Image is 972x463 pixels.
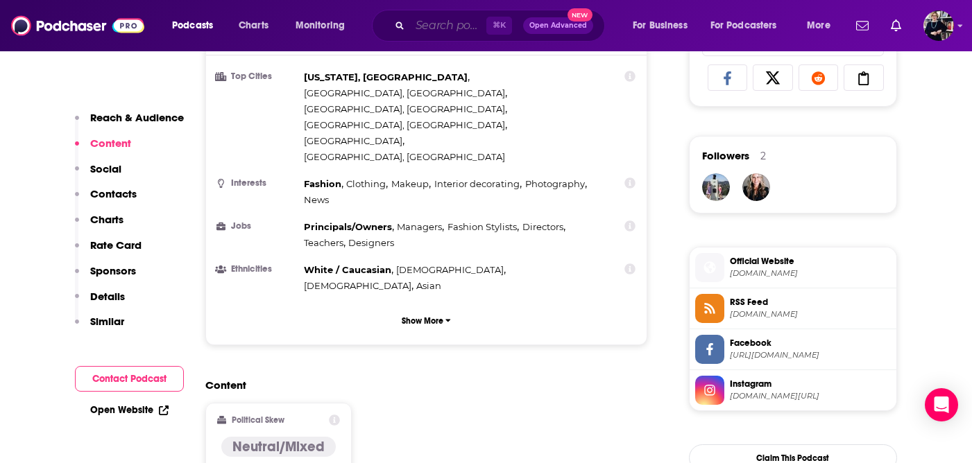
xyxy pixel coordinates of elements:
[75,238,142,264] button: Rate Card
[75,137,131,162] button: Content
[348,237,394,248] span: Designers
[232,438,325,455] h4: Neutral/Mixed
[702,173,730,201] img: Stevanne
[75,213,123,238] button: Charts
[799,64,839,91] a: Share on Reddit
[90,162,121,175] p: Social
[730,255,891,268] span: Official Website
[568,8,592,21] span: New
[844,64,884,91] a: Copy Link
[760,150,766,162] div: 2
[402,316,443,326] p: Show More
[434,178,520,189] span: Interior decorating
[851,14,874,37] a: Show notifications dropdown
[923,10,954,41] button: Show profile menu
[11,12,144,39] img: Podchaser - Follow, Share and Rate Podcasts
[391,176,431,192] span: ,
[730,268,891,279] span: iheart.com
[304,87,505,98] span: [GEOGRAPHIC_DATA], [GEOGRAPHIC_DATA]
[75,315,124,340] button: Similar
[923,10,954,41] img: User Profile
[522,219,565,235] span: ,
[304,133,404,149] span: ,
[90,404,169,416] a: Open Website
[90,187,137,200] p: Contacts
[385,10,618,42] div: Search podcasts, credits, & more...
[304,178,341,189] span: Fashion
[304,221,392,232] span: Principals/Owners
[708,64,748,91] a: Share on Facebook
[529,22,587,29] span: Open Advanced
[90,238,142,252] p: Rate Card
[205,378,637,392] h2: Content
[730,296,891,308] span: RSS Feed
[90,213,123,226] p: Charts
[397,219,444,235] span: ,
[304,103,505,114] span: [GEOGRAPHIC_DATA], [GEOGRAPHIC_DATA]
[730,337,891,349] span: Facebook
[710,16,777,35] span: For Podcasters
[90,111,184,124] p: Reach & Audience
[304,176,343,192] span: ,
[217,179,298,188] h3: Interests
[217,72,298,81] h3: Top Cities
[75,290,125,315] button: Details
[695,253,891,282] a: Official Website[DOMAIN_NAME]
[925,388,958,421] div: Open Intercom Messenger
[695,376,891,405] a: Instagram[DOMAIN_NAME][URL]
[447,219,519,235] span: ,
[525,176,587,192] span: ,
[447,221,517,232] span: Fashion Stylists
[807,16,830,35] span: More
[232,415,284,425] h2: Political Skew
[75,264,136,290] button: Sponsors
[304,119,505,130] span: [GEOGRAPHIC_DATA], [GEOGRAPHIC_DATA]
[75,366,184,392] button: Contact Podcast
[702,149,749,162] span: Followers
[304,194,329,205] span: News
[304,237,343,248] span: Teachers
[75,162,121,188] button: Social
[730,391,891,401] span: instagram.com/climbinginheelspod
[397,221,442,232] span: Managers
[623,15,705,37] button: open menu
[304,151,505,162] span: [GEOGRAPHIC_DATA], [GEOGRAPHIC_DATA]
[434,176,522,192] span: ,
[346,176,388,192] span: ,
[90,137,131,150] p: Content
[90,290,125,303] p: Details
[172,16,213,35] span: Podcasts
[304,135,402,146] span: [GEOGRAPHIC_DATA]
[304,85,507,101] span: ,
[695,335,891,364] a: Facebook[URL][DOMAIN_NAME]
[75,187,137,213] button: Contacts
[416,280,441,291] span: Asian
[346,178,386,189] span: Clothing
[525,178,585,189] span: Photography
[701,15,797,37] button: open menu
[304,280,411,291] span: [DEMOGRAPHIC_DATA]
[304,235,346,251] span: ,
[296,16,345,35] span: Monitoring
[304,262,393,278] span: ,
[753,64,793,91] a: Share on X/Twitter
[304,71,468,82] span: [US_STATE], [GEOGRAPHIC_DATA]
[304,117,507,133] span: ,
[486,17,512,35] span: ⌘ K
[162,15,231,37] button: open menu
[797,15,848,37] button: open menu
[304,219,394,235] span: ,
[239,16,268,35] span: Charts
[742,173,770,201] img: RedtailCreative
[396,262,506,278] span: ,
[410,15,486,37] input: Search podcasts, credits, & more...
[730,350,891,360] span: https://www.facebook.com/rachelzoe
[304,69,470,85] span: ,
[217,308,636,333] button: Show More
[522,221,563,232] span: Directors
[885,14,907,37] a: Show notifications dropdown
[695,294,891,323] a: RSS Feed[DOMAIN_NAME]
